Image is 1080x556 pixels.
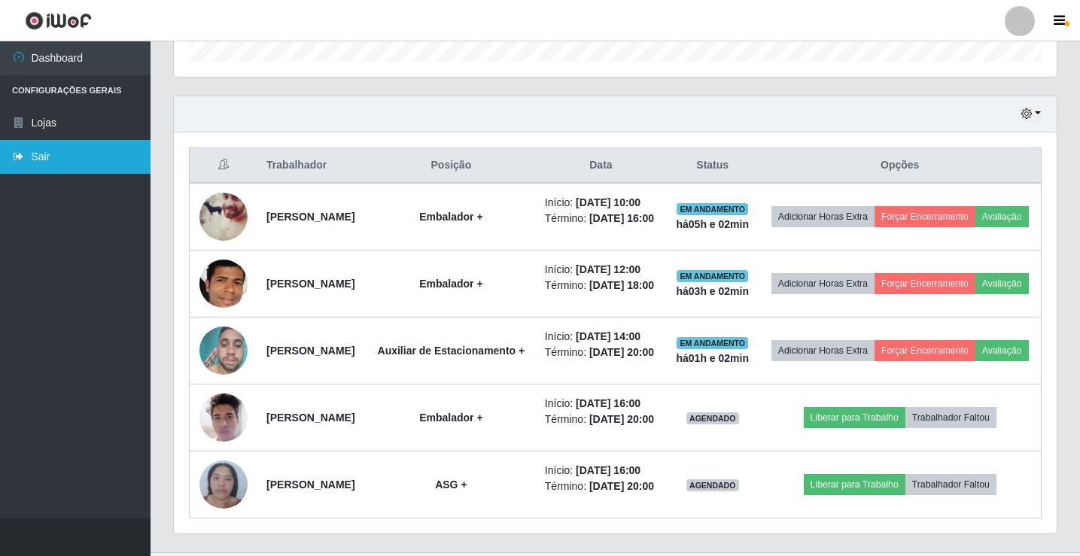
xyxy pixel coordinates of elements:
strong: [PERSON_NAME] [266,412,354,424]
span: AGENDADO [686,479,739,491]
button: Avaliação [975,273,1029,294]
button: Trabalhador Faltou [905,407,996,428]
strong: Auxiliar de Estacionamento + [378,345,525,357]
button: Forçar Encerramento [875,273,975,294]
button: Adicionar Horas Extra [771,206,875,227]
li: Término: [545,345,657,360]
th: Data [536,148,666,184]
time: [DATE] 10:00 [576,196,640,208]
img: 1751112478623.jpeg [199,452,248,516]
img: 1680531528548.jpeg [199,187,248,247]
strong: Embalador + [419,211,482,223]
li: Término: [545,211,657,226]
time: [DATE] 16:00 [589,212,654,224]
button: Trabalhador Faltou [905,474,996,495]
button: Forçar Encerramento [875,206,975,227]
img: CoreUI Logo [25,11,92,30]
li: Início: [545,329,657,345]
time: [DATE] 14:00 [576,330,640,342]
time: [DATE] 20:00 [589,480,654,492]
span: AGENDADO [686,412,739,424]
time: [DATE] 12:00 [576,263,640,275]
li: Término: [545,278,657,293]
time: [DATE] 20:00 [589,413,654,425]
button: Adicionar Horas Extra [771,273,875,294]
li: Início: [545,463,657,479]
li: Término: [545,479,657,494]
strong: há 03 h e 02 min [676,285,749,297]
time: [DATE] 16:00 [576,397,640,409]
li: Início: [545,396,657,412]
time: [DATE] 18:00 [589,279,654,291]
button: Avaliação [975,340,1029,361]
strong: Embalador + [419,278,482,290]
time: [DATE] 20:00 [589,346,654,358]
strong: [PERSON_NAME] [266,479,354,491]
span: EM ANDAMENTO [677,270,748,282]
strong: Embalador + [419,412,482,424]
strong: [PERSON_NAME] [266,211,354,223]
span: EM ANDAMENTO [677,337,748,349]
button: Avaliação [975,206,1029,227]
button: Liberar para Trabalho [804,474,905,495]
strong: há 05 h e 02 min [676,218,749,230]
img: 1748551724527.jpeg [199,319,248,383]
th: Posição [367,148,536,184]
th: Opções [759,148,1041,184]
strong: ASG + [435,479,467,491]
th: Trabalhador [257,148,367,184]
time: [DATE] 16:00 [576,464,640,476]
strong: [PERSON_NAME] [266,345,354,357]
strong: [PERSON_NAME] [266,278,354,290]
button: Liberar para Trabalho [804,407,905,428]
img: 1725546046209.jpeg [199,385,248,449]
button: Forçar Encerramento [875,340,975,361]
li: Início: [545,262,657,278]
th: Status [666,148,759,184]
li: Início: [545,195,657,211]
img: 1709861924003.jpeg [199,250,248,318]
span: EM ANDAMENTO [677,203,748,215]
strong: há 01 h e 02 min [676,352,749,364]
li: Término: [545,412,657,427]
button: Adicionar Horas Extra [771,340,875,361]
